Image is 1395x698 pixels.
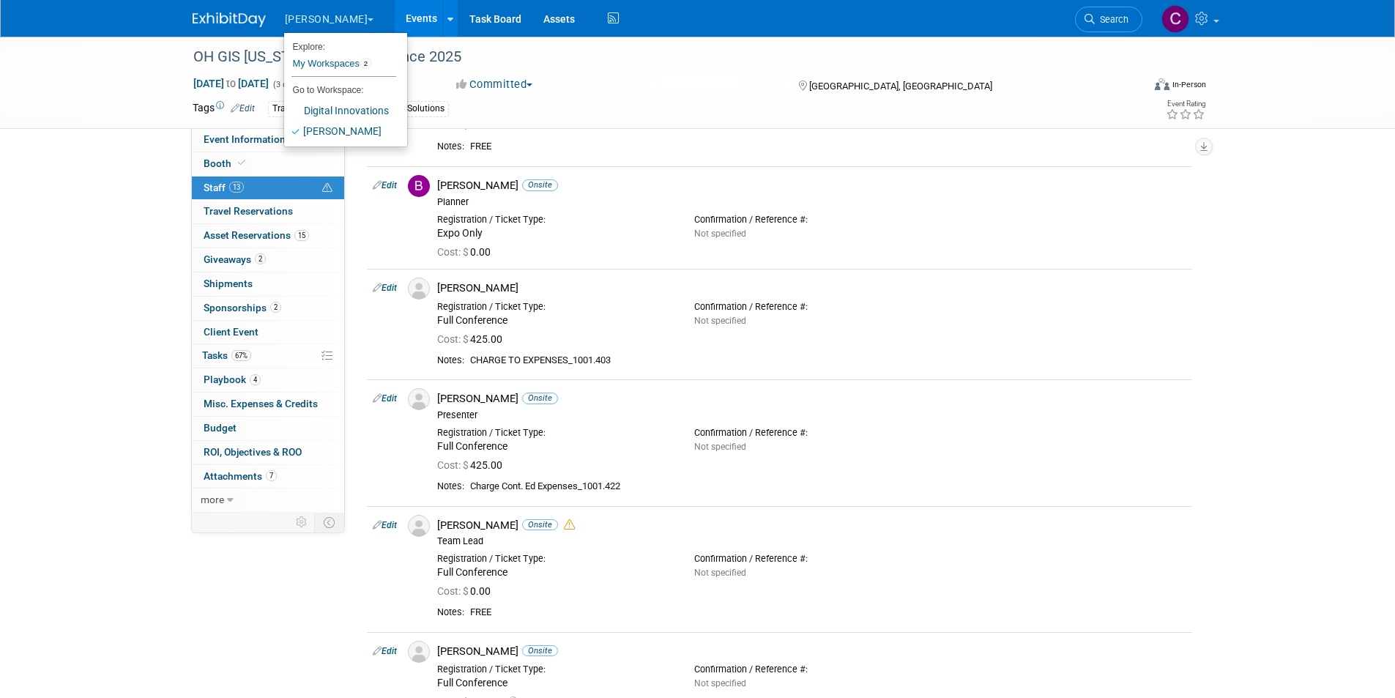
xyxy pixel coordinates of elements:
a: Budget [192,417,344,440]
div: Confirmation / Reference #: [694,664,929,675]
div: Event Format [1056,76,1207,98]
div: Notes: [437,606,464,618]
a: Edit [231,103,255,114]
a: Playbook4 [192,368,344,392]
div: OH GIS [US_STATE] GIS Conference 2025 [188,44,1120,70]
div: Registration / Ticket Type: [437,664,672,675]
div: Full Conference [437,677,672,690]
span: [GEOGRAPHIC_DATA], [GEOGRAPHIC_DATA] [809,81,992,92]
span: Not specified [694,442,746,452]
td: Toggle Event Tabs [314,513,344,532]
img: Cassidy Wright [1161,5,1189,33]
a: Edit [373,180,397,190]
img: Format-Inperson.png [1155,78,1169,90]
a: Misc. Expenses & Credits [192,393,344,416]
span: Travel Reservations [204,205,293,217]
div: Confirmation / Reference #: [694,427,929,439]
li: Explore: [284,38,396,51]
div: Expo Only [437,227,672,240]
span: 425.00 [437,333,508,345]
span: Onsite [522,179,558,190]
div: Registration / Ticket Type: [437,214,672,226]
span: Cost: $ [437,459,470,471]
a: [PERSON_NAME] [284,121,396,141]
a: Tasks67% [192,344,344,368]
div: Registration / Ticket Type: [437,301,672,313]
div: FREE [470,141,1186,153]
span: Not specified [694,678,746,688]
span: 0.00 [437,246,496,258]
div: Confirmation / Reference #: [694,553,929,565]
img: Associate-Profile-5.png [408,388,430,410]
div: Notes: [437,141,464,152]
div: Full Conference [437,566,672,579]
div: Planner [437,196,1186,208]
a: Booth [192,152,344,176]
div: Full Conference [437,314,672,327]
div: [PERSON_NAME] [437,645,1186,658]
span: Booth [204,157,248,169]
img: Associate-Profile-5.png [408,278,430,300]
span: 2 [255,253,266,264]
a: Giveaways2 [192,248,344,272]
span: Staff [204,182,244,193]
div: [PERSON_NAME] [437,519,1186,532]
span: Not specified [694,568,746,578]
span: Attachments [204,470,277,482]
div: Event Rating [1166,100,1205,108]
div: Confirmation / Reference #: [694,214,929,226]
a: Attachments7 [192,465,344,489]
div: Full Conference [437,440,672,453]
div: [PERSON_NAME] [437,179,1186,193]
span: Budget [204,422,237,434]
span: 425.00 [437,459,508,471]
span: Potential Scheduling Conflict -- at least one attendee is tagged in another overlapping event. [322,182,332,195]
span: 15 [294,230,309,241]
span: Onsite [522,519,558,530]
div: In-Person [1172,79,1206,90]
div: Registration / Ticket Type: [437,553,672,565]
a: Travel Reservations [192,200,344,223]
a: Shipments [192,272,344,296]
a: Edit [373,646,397,656]
a: Staff13 [192,177,344,200]
span: 4 [250,374,261,385]
span: Giveaways [204,253,266,265]
span: Not specified [694,229,746,239]
div: Notes: [437,480,464,492]
div: Presenter [437,409,1186,421]
a: more [192,489,344,512]
img: B.jpg [408,175,430,197]
span: more [201,494,224,505]
span: 2 [270,302,281,313]
li: Go to Workspace: [284,81,396,100]
img: ExhibitDay [193,12,266,27]
span: Onsite [522,645,558,656]
span: Cost: $ [437,585,470,597]
div: FREE [470,606,1186,619]
a: Asset Reservations15 [192,224,344,248]
span: to [224,78,238,89]
span: Tasks [202,349,251,361]
span: Client Event [204,326,258,338]
a: ROI, Objectives & ROO [192,441,344,464]
span: 67% [231,350,251,361]
i: Double-book Warning! [564,519,575,530]
a: Event Information [192,128,344,152]
img: Associate-Profile-5.png [408,641,430,663]
span: Playbook [204,374,261,385]
a: Edit [373,520,397,530]
div: CHARGE TO EXPENSES_1001.403 [470,354,1186,367]
a: Sponsorships2 [192,297,344,320]
span: Cost: $ [437,246,470,258]
a: Client Event [192,321,344,344]
span: Event Information [204,133,286,145]
div: Tradeshow-Booth [268,101,347,116]
div: [PERSON_NAME] [437,281,1186,295]
span: Onsite [522,393,558,404]
a: Edit [373,393,397,404]
td: Tags [193,100,255,117]
span: 0.00 [437,585,496,597]
i: Booth reservation complete [238,159,245,167]
span: Not specified [694,316,746,326]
